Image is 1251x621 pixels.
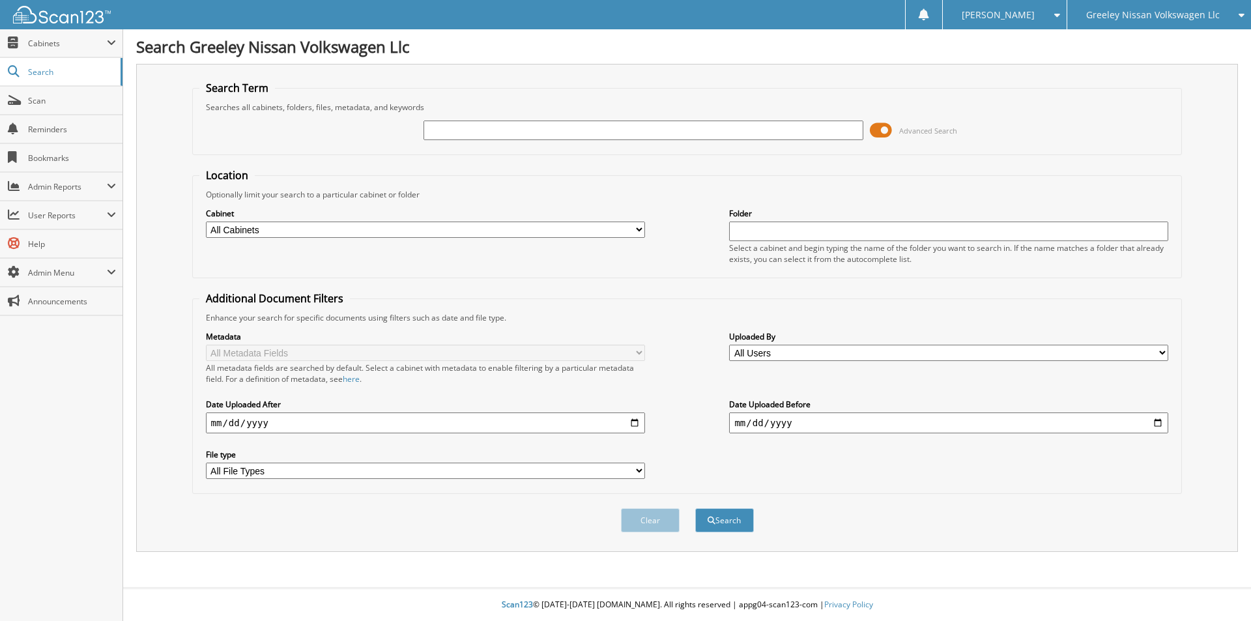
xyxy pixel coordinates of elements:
[1186,558,1251,621] iframe: Chat Widget
[899,126,957,136] span: Advanced Search
[206,362,645,384] div: All metadata fields are searched by default. Select a cabinet with metadata to enable filtering b...
[206,208,645,219] label: Cabinet
[13,6,111,23] img: scan123-logo-white.svg
[199,81,275,95] legend: Search Term
[199,291,350,306] legend: Additional Document Filters
[199,168,255,182] legend: Location
[28,152,116,164] span: Bookmarks
[28,181,107,192] span: Admin Reports
[28,210,107,221] span: User Reports
[962,11,1035,19] span: [PERSON_NAME]
[729,399,1168,410] label: Date Uploaded Before
[824,599,873,610] a: Privacy Policy
[28,124,116,135] span: Reminders
[343,373,360,384] a: here
[206,412,645,433] input: start
[136,36,1238,57] h1: Search Greeley Nissan Volkswagen Llc
[729,412,1168,433] input: end
[502,599,533,610] span: Scan123
[729,331,1168,342] label: Uploaded By
[206,399,645,410] label: Date Uploaded After
[28,66,114,78] span: Search
[729,242,1168,265] div: Select a cabinet and begin typing the name of the folder you want to search in. If the name match...
[28,95,116,106] span: Scan
[199,312,1175,323] div: Enhance your search for specific documents using filters such as date and file type.
[28,238,116,250] span: Help
[28,267,107,278] span: Admin Menu
[1086,11,1220,19] span: Greeley Nissan Volkswagen Llc
[123,589,1251,621] div: © [DATE]-[DATE] [DOMAIN_NAME]. All rights reserved | appg04-scan123-com |
[206,331,645,342] label: Metadata
[695,508,754,532] button: Search
[199,102,1175,113] div: Searches all cabinets, folders, files, metadata, and keywords
[621,508,680,532] button: Clear
[729,208,1168,219] label: Folder
[206,449,645,460] label: File type
[199,189,1175,200] div: Optionally limit your search to a particular cabinet or folder
[28,38,107,49] span: Cabinets
[28,296,116,307] span: Announcements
